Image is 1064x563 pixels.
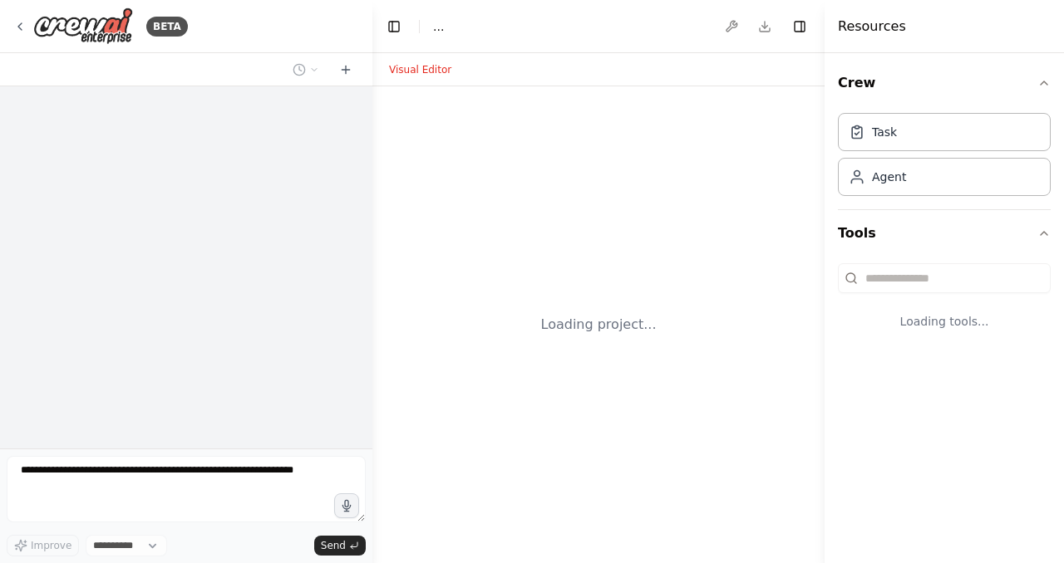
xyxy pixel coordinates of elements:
[541,315,657,335] div: Loading project...
[838,210,1051,257] button: Tools
[146,17,188,37] div: BETA
[286,60,326,80] button: Switch to previous chat
[334,493,359,518] button: Click to speak your automation idea
[433,18,444,35] nav: breadcrumb
[788,15,811,38] button: Hide right sidebar
[433,18,444,35] span: ...
[379,60,461,80] button: Visual Editor
[33,7,133,45] img: Logo
[872,124,897,140] div: Task
[838,300,1051,343] div: Loading tools...
[838,60,1051,106] button: Crew
[321,539,346,552] span: Send
[838,17,906,37] h4: Resources
[838,106,1051,209] div: Crew
[838,257,1051,356] div: Tools
[382,15,406,38] button: Hide left sidebar
[872,169,906,185] div: Agent
[332,60,359,80] button: Start a new chat
[31,539,71,552] span: Improve
[314,536,366,556] button: Send
[7,535,79,556] button: Improve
